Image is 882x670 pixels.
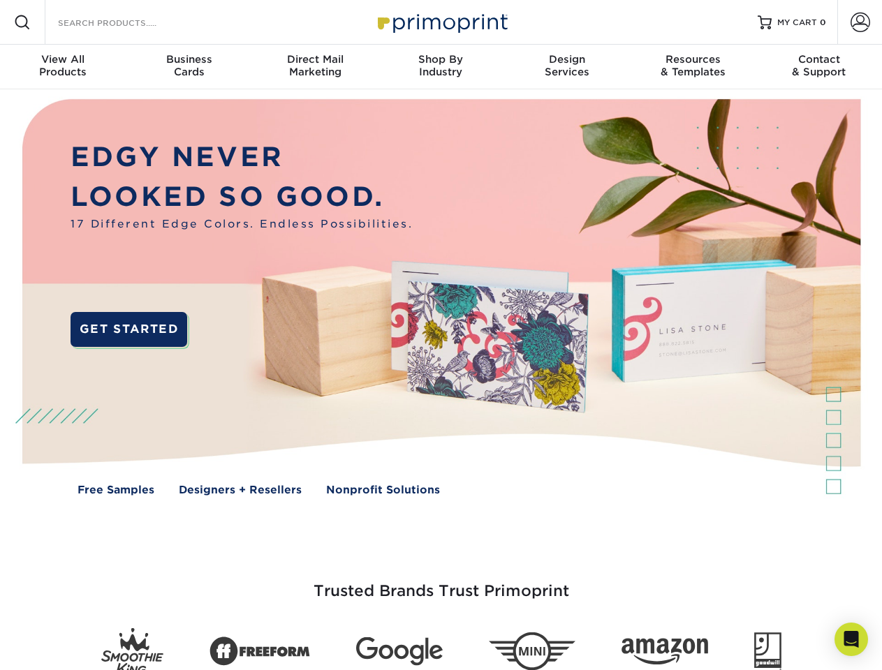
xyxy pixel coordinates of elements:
a: GET STARTED [71,312,187,347]
a: Direct MailMarketing [252,45,378,89]
div: Marketing [252,53,378,78]
span: Direct Mail [252,53,378,66]
a: Free Samples [78,482,154,498]
a: Resources& Templates [630,45,756,89]
span: Design [504,53,630,66]
a: BusinessCards [126,45,251,89]
div: & Support [756,53,882,78]
a: Nonprofit Solutions [326,482,440,498]
input: SEARCH PRODUCTS..... [57,14,193,31]
span: Resources [630,53,756,66]
span: Contact [756,53,882,66]
a: Contact& Support [756,45,882,89]
a: DesignServices [504,45,630,89]
p: EDGY NEVER [71,137,413,177]
h3: Trusted Brands Trust Primoprint [33,549,850,617]
a: Designers + Resellers [179,482,302,498]
div: Open Intercom Messenger [835,623,868,656]
a: Shop ByIndustry [378,45,504,89]
img: Google [356,637,443,666]
div: & Templates [630,53,756,78]
img: Goodwill [754,632,781,670]
img: Primoprint [372,7,511,37]
span: 0 [820,17,826,27]
img: Amazon [622,639,708,665]
span: Shop By [378,53,504,66]
span: MY CART [777,17,817,29]
p: LOOKED SO GOOD. [71,177,413,217]
span: Business [126,53,251,66]
div: Industry [378,53,504,78]
span: 17 Different Edge Colors. Endless Possibilities. [71,216,413,232]
div: Services [504,53,630,78]
div: Cards [126,53,251,78]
